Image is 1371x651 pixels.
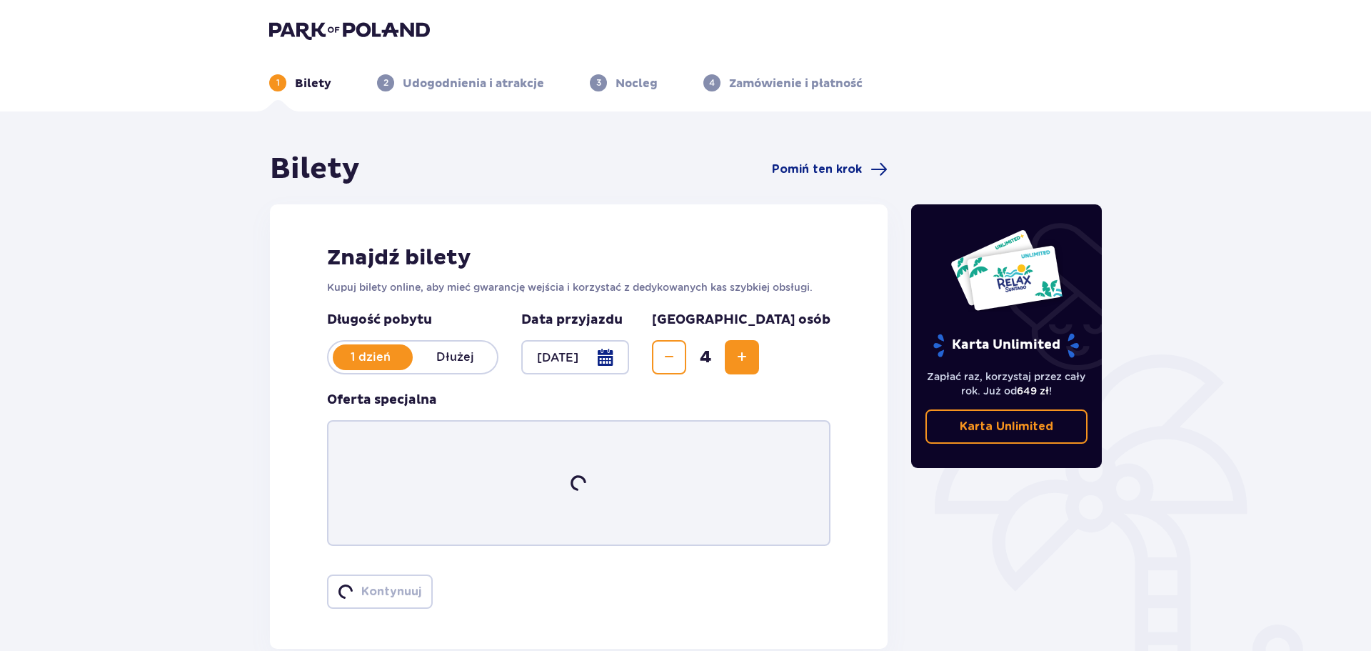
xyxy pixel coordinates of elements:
[269,20,430,40] img: Park of Poland logo
[925,409,1088,444] a: Karta Unlimited
[403,76,544,91] p: Udogodnienia i atrakcje
[932,333,1080,358] p: Karta Unlimited
[689,347,722,368] span: 4
[327,312,498,329] p: Długość pobytu
[725,340,759,374] button: Increase
[361,584,421,600] p: Kontynuuj
[328,349,413,365] p: 1 dzień
[960,419,1053,434] p: Karta Unlimited
[295,76,331,91] p: Bilety
[729,76,863,91] p: Zamówienie i płatność
[327,280,830,294] p: Kupuj bilety online, aby mieć gwarancję wejścia i korzystać z dedykowanych kas szybkiej obsługi.
[521,312,623,329] p: Data przyjazdu
[327,244,830,272] h2: Znajdź bilety
[925,369,1088,398] p: Zapłać raz, korzystaj przez cały rok. Już od !
[652,340,686,374] button: Decrease
[772,161,888,178] a: Pomiń ten krok
[276,76,280,89] p: 1
[596,76,601,89] p: 3
[327,392,437,409] p: Oferta specjalna
[709,76,715,89] p: 4
[652,312,830,329] p: [GEOGRAPHIC_DATA] osób
[413,349,497,365] p: Dłużej
[338,584,353,600] img: loader
[383,76,388,89] p: 2
[270,151,360,187] h1: Bilety
[1017,385,1049,397] span: 649 zł
[327,575,433,609] button: loaderKontynuuj
[616,76,658,91] p: Nocleg
[568,473,589,494] img: loader
[772,161,862,177] span: Pomiń ten krok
